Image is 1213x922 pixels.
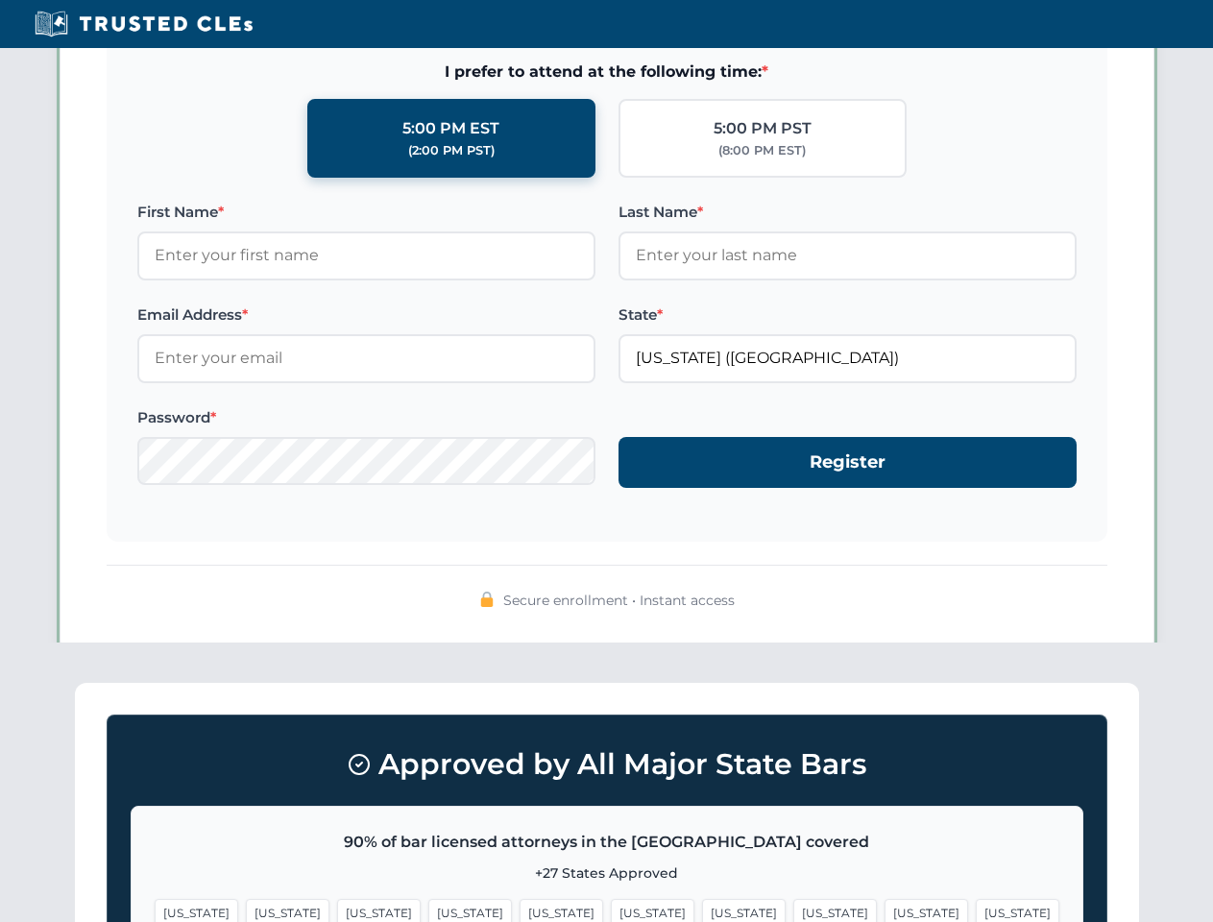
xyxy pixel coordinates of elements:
[137,231,595,279] input: Enter your first name
[718,141,806,160] div: (8:00 PM EST)
[619,437,1077,488] button: Register
[131,739,1083,790] h3: Approved by All Major State Bars
[619,334,1077,382] input: Florida (FL)
[619,231,1077,279] input: Enter your last name
[137,303,595,327] label: Email Address
[29,10,258,38] img: Trusted CLEs
[402,116,499,141] div: 5:00 PM EST
[137,334,595,382] input: Enter your email
[619,303,1077,327] label: State
[714,116,812,141] div: 5:00 PM PST
[155,862,1059,884] p: +27 States Approved
[137,60,1077,85] span: I prefer to attend at the following time:
[137,406,595,429] label: Password
[137,201,595,224] label: First Name
[479,592,495,607] img: 🔒
[408,141,495,160] div: (2:00 PM PST)
[619,201,1077,224] label: Last Name
[155,830,1059,855] p: 90% of bar licensed attorneys in the [GEOGRAPHIC_DATA] covered
[503,590,735,611] span: Secure enrollment • Instant access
